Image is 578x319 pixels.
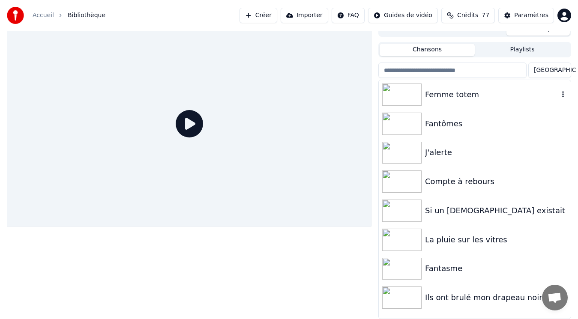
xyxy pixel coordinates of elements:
[425,292,567,304] div: Ils ont brulé mon drapeau noir
[380,44,475,56] button: Chansons
[332,8,365,23] button: FAQ
[33,11,54,20] a: Accueil
[441,8,495,23] button: Crédits77
[425,234,567,246] div: La pluie sur les vitres
[240,8,277,23] button: Créer
[368,8,438,23] button: Guides de vidéo
[425,146,567,158] div: J'alerte
[475,44,570,56] button: Playlists
[425,262,567,274] div: Fantasme
[33,11,105,20] nav: breadcrumb
[425,176,567,188] div: Compte à rebours
[514,11,548,20] div: Paramètres
[482,11,489,20] span: 77
[281,8,328,23] button: Importer
[425,118,567,130] div: Fantômes
[7,7,24,24] img: youka
[425,89,559,101] div: Femme totem
[68,11,105,20] span: Bibliothèque
[457,11,478,20] span: Crédits
[542,285,568,310] div: Ouvrir le chat
[425,205,567,217] div: Si un [DEMOGRAPHIC_DATA] existait
[498,8,554,23] button: Paramètres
